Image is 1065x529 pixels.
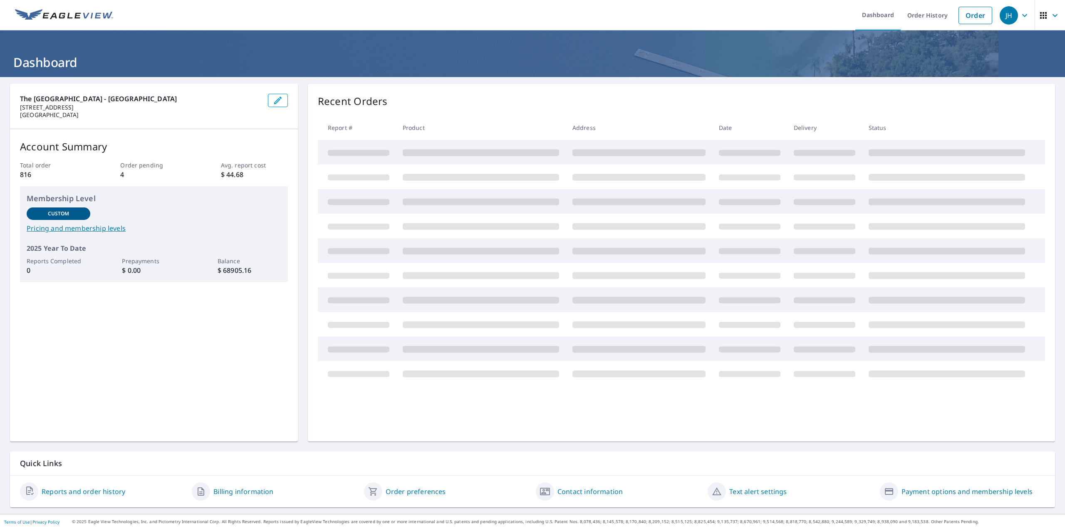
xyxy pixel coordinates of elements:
a: Privacy Policy [32,519,59,525]
p: Balance [218,257,281,265]
p: $ 44.68 [221,170,288,180]
img: EV Logo [15,9,113,22]
p: 0 [27,265,90,275]
h1: Dashboard [10,54,1055,71]
th: Address [566,115,712,140]
p: © 2025 Eagle View Technologies, Inc. and Pictometry International Corp. All Rights Reserved. Repo... [72,519,1061,525]
th: Status [862,115,1032,140]
th: Product [396,115,566,140]
p: $ 68905.16 [218,265,281,275]
p: Reports Completed [27,257,90,265]
a: Order preferences [386,487,446,497]
p: 816 [20,170,87,180]
th: Delivery [787,115,862,140]
p: [STREET_ADDRESS] [20,104,261,111]
a: Terms of Use [4,519,30,525]
p: Account Summary [20,139,288,154]
p: Membership Level [27,193,281,204]
p: Recent Orders [318,94,388,109]
p: Quick Links [20,458,1045,469]
p: Prepayments [122,257,186,265]
a: Billing information [213,487,273,497]
a: Reports and order history [42,487,125,497]
p: 4 [120,170,187,180]
p: Total order [20,161,87,170]
a: Pricing and membership levels [27,223,281,233]
th: Date [712,115,787,140]
p: 2025 Year To Date [27,243,281,253]
p: Avg. report cost [221,161,288,170]
p: | [4,519,59,524]
div: JH [1000,6,1018,25]
p: The [GEOGRAPHIC_DATA] - [GEOGRAPHIC_DATA] [20,94,261,104]
th: Report # [318,115,396,140]
a: Payment options and membership levels [902,487,1033,497]
p: [GEOGRAPHIC_DATA] [20,111,261,119]
p: $ 0.00 [122,265,186,275]
p: Order pending [120,161,187,170]
a: Order [958,7,992,24]
p: Custom [48,210,69,217]
a: Contact information [557,487,623,497]
a: Text alert settings [729,487,787,497]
